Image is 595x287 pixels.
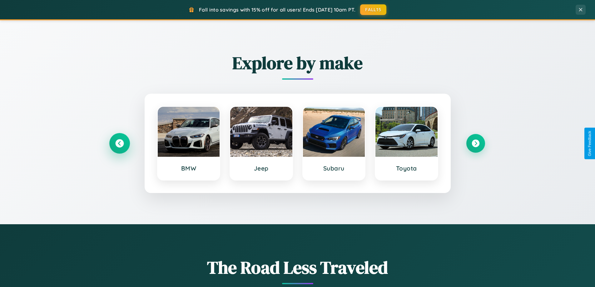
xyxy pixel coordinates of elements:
[382,165,431,172] h3: Toyota
[360,4,386,15] button: FALL15
[110,51,485,75] h2: Explore by make
[199,7,355,13] span: Fall into savings with 15% off for all users! Ends [DATE] 10am PT.
[236,165,286,172] h3: Jeep
[164,165,214,172] h3: BMW
[110,255,485,280] h1: The Road Less Traveled
[309,165,359,172] h3: Subaru
[588,131,592,156] div: Give Feedback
